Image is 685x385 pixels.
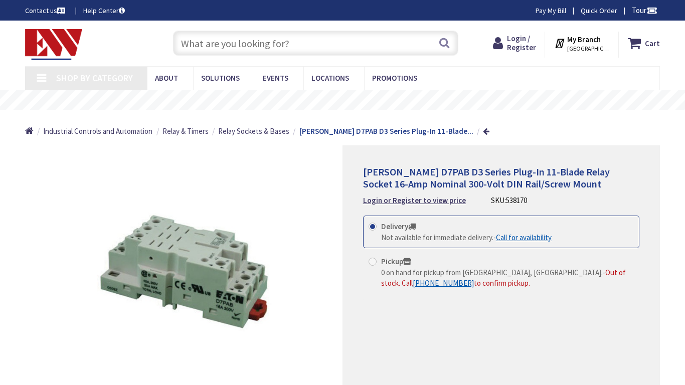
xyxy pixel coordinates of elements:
[491,195,527,206] div: SKU:
[83,6,125,16] a: Help Center
[581,6,617,16] a: Quick Order
[381,233,493,242] span: Not available for immediate delivery.
[56,72,133,84] span: Shop By Category
[381,257,411,266] strong: Pickup
[496,232,552,243] a: Call for availability
[201,73,240,83] span: Solutions
[363,196,466,205] strong: Login or Register to view price
[173,31,458,56] input: What are you looking for?
[567,45,610,53] span: [GEOGRAPHIC_DATA], [GEOGRAPHIC_DATA]
[628,34,660,52] a: Cart
[536,6,566,16] a: Pay My Bill
[632,6,657,15] span: Tour
[381,232,552,243] div: -
[507,34,536,52] span: Login / Register
[567,35,601,44] strong: My Branch
[363,165,610,190] span: [PERSON_NAME] D7PAB D3 Series Plug-In 11-Blade Relay Socket 16-Amp Nominal 300-Volt DIN Rail/Scre...
[506,196,527,205] span: 538170
[155,73,178,83] span: About
[218,126,289,136] a: Relay Sockets & Bases
[260,95,443,106] rs-layer: Free Same Day Pickup at 19 Locations
[311,73,349,83] span: Locations
[493,34,536,52] a: Login / Register
[363,195,466,206] a: Login or Register to view price
[381,222,416,231] strong: Delivery
[76,164,292,380] img: Eaton D7PAB D3 Series Plug-In 11-Blade Relay Socket 16-Amp Nominal 300-Volt DIN Rail/Screw Mount
[162,126,209,136] a: Relay & Timers
[381,267,634,289] div: -
[381,268,603,277] span: 0 on hand for pickup from [GEOGRAPHIC_DATA], [GEOGRAPHIC_DATA].
[645,34,660,52] strong: Cart
[554,34,610,52] div: My Branch [GEOGRAPHIC_DATA], [GEOGRAPHIC_DATA]
[25,29,82,60] img: Electrical Wholesalers, Inc.
[413,278,474,288] a: [PHONE_NUMBER]
[372,73,417,83] span: Promotions
[43,126,152,136] a: Industrial Controls and Automation
[263,73,288,83] span: Events
[299,126,473,136] strong: [PERSON_NAME] D7PAB D3 Series Plug-In 11-Blade...
[25,6,67,16] a: Contact us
